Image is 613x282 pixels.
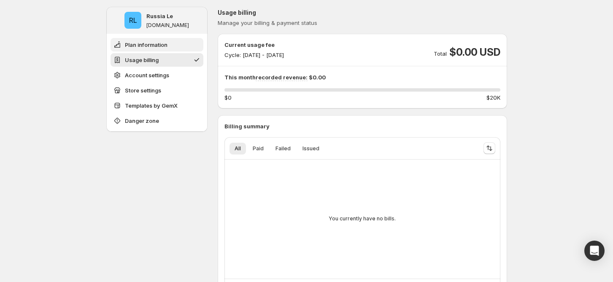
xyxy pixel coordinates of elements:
button: Account settings [111,68,203,82]
span: All [235,145,241,152]
button: Plan information [111,38,203,52]
span: Account settings [125,71,169,79]
span: recorded revenue: [256,74,308,81]
p: Billing summary [224,122,500,130]
p: This month $0.00 [224,73,500,81]
p: [DOMAIN_NAME] [146,22,189,29]
button: Danger zone [111,114,203,127]
span: Templates by GemX [125,101,178,110]
span: Russia Le [124,12,141,29]
span: Store settings [125,86,161,95]
button: Sort the results [483,142,495,154]
span: Failed [275,145,291,152]
span: $0 [224,93,232,102]
span: Danger zone [125,117,159,125]
span: $0.00 USD [449,46,500,59]
span: Manage your billing & payment status [218,19,317,26]
div: Open Intercom Messenger [584,241,605,261]
text: RL [129,16,137,24]
p: Current usage fee [224,41,284,49]
p: You currently have no bills. [329,215,396,222]
p: Total [434,49,447,58]
button: Usage billing [111,53,203,67]
span: Paid [253,145,264,152]
span: $20K [486,93,500,102]
p: Cycle: [DATE] - [DATE] [224,51,284,59]
span: Plan information [125,41,167,49]
span: Issued [302,145,319,152]
p: Russia Le [146,12,173,20]
p: Usage billing [218,8,507,17]
button: Templates by GemX [111,99,203,112]
span: Usage billing [125,56,159,64]
button: Store settings [111,84,203,97]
